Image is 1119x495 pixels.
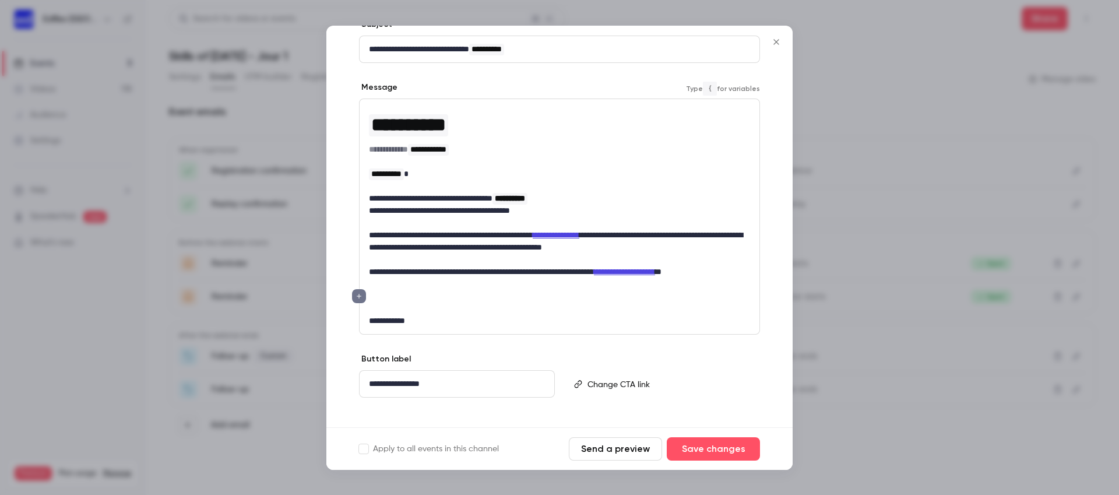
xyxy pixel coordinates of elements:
[686,82,760,96] span: Type for variables
[569,437,662,461] button: Send a preview
[703,82,717,96] code: {
[359,353,411,365] label: Button label
[765,30,788,54] button: Close
[359,443,499,455] label: Apply to all events in this channel
[667,437,760,461] button: Save changes
[583,371,759,398] div: editor
[360,371,554,397] div: editor
[359,82,397,93] label: Message
[360,36,759,62] div: editor
[360,99,759,334] div: editor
